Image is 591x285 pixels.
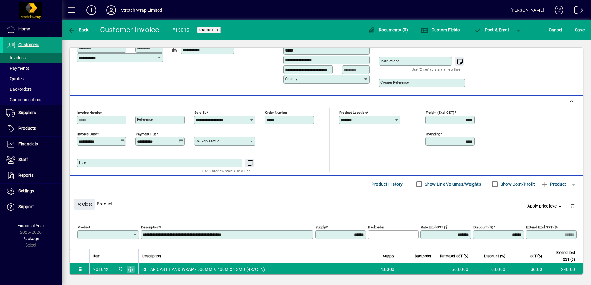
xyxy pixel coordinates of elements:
a: Home [3,22,62,37]
mat-label: Delivery status [195,139,219,143]
span: Products [18,126,36,131]
span: Financial Year [18,223,44,228]
span: Communications [6,97,42,102]
mat-label: Rate excl GST ($) [421,225,448,229]
a: Quotes [3,73,62,84]
span: Customers [18,42,39,47]
span: Product [541,179,566,189]
mat-label: Reference [137,117,153,121]
span: Cancel [549,25,562,35]
span: Custom Fields [421,27,460,32]
span: Backorders [6,87,32,92]
span: S [575,27,577,32]
div: Stretch Wrap Limited [121,5,162,15]
span: Staff [18,157,28,162]
span: Backorder [415,253,431,259]
a: Communications [3,94,62,105]
td: 36.00 [509,263,546,275]
mat-label: Product location [339,110,367,115]
span: P [485,27,488,32]
mat-hint: Use 'Enter' to start a new line [412,66,460,73]
mat-label: Country [285,77,297,81]
a: Settings [3,184,62,199]
button: Documents (0) [367,24,410,35]
span: Quotes [6,76,24,81]
div: #15015 [172,25,190,35]
a: Invoices [3,53,62,63]
td: 240.00 [546,263,583,275]
label: Show Cost/Profit [499,181,535,187]
mat-label: Invoice date [77,132,97,136]
a: Logout [570,1,583,21]
mat-label: Discount (%) [473,225,493,229]
div: Product [70,192,583,215]
span: 4.0000 [380,266,395,272]
button: Close [74,199,95,210]
span: Extend excl GST ($) [550,249,575,263]
mat-label: Invoice number [77,110,102,115]
span: Item [93,253,101,259]
mat-label: Freight (excl GST) [426,110,454,115]
mat-label: Backorder [368,225,384,229]
app-page-header-button: Delete [565,203,580,209]
button: Product [538,179,569,190]
span: Product History [372,179,403,189]
span: Settings [18,188,34,193]
span: Documents (0) [368,27,408,32]
span: Financials [18,141,38,146]
mat-label: Title [78,160,86,164]
mat-label: Courier Reference [380,80,409,85]
button: Apply price level [525,201,565,212]
a: Support [3,199,62,215]
span: Description [142,253,161,259]
button: Cancel [547,24,564,35]
button: Post & Email [471,24,513,35]
mat-label: Payment due [136,132,156,136]
mat-label: Product [78,225,90,229]
mat-label: Extend excl GST ($) [526,225,558,229]
mat-label: Description [141,225,159,229]
a: Suppliers [3,105,62,121]
span: Support [18,204,34,209]
span: Package [22,236,39,241]
app-page-header-button: Back [62,24,95,35]
span: Home [18,26,30,31]
app-page-header-button: Close [73,201,97,207]
a: Backorders [3,84,62,94]
a: Staff [3,152,62,168]
mat-label: Rounding [426,132,440,136]
button: Delete [565,199,580,213]
span: Rate excl GST ($) [440,253,468,259]
span: Close [77,199,93,209]
a: Reports [3,168,62,183]
span: GST ($) [530,253,542,259]
span: Reports [18,173,34,178]
span: Suppliers [18,110,36,115]
span: Discount (%) [484,253,505,259]
div: Customer Invoice [100,25,159,35]
mat-label: Sold by [194,110,206,115]
td: 0.0000 [472,263,509,275]
button: Add [82,5,101,16]
div: 60.0000 [439,266,468,272]
mat-label: Supply [316,225,326,229]
mat-label: Order number [265,110,287,115]
label: Show Line Volumes/Weights [424,181,481,187]
mat-hint: Use 'Enter' to start a new line [202,167,251,174]
span: Apply price level [527,203,563,209]
a: Payments [3,63,62,73]
button: Back [66,24,90,35]
span: CLEAR CAST HAND WRAP - 500MM X 400M X 23MU (4R/CTN) [142,266,265,272]
button: Custom Fields [419,24,461,35]
button: Save [573,24,586,35]
span: Supply [383,253,394,259]
span: ave [575,25,585,35]
span: Unposted [199,28,218,32]
span: Payments [6,66,29,71]
button: Profile [101,5,121,16]
button: Product History [369,179,405,190]
span: Invoices [6,55,26,60]
mat-label: Instructions [380,59,399,63]
div: [PERSON_NAME] [510,5,544,15]
a: Financials [3,137,62,152]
